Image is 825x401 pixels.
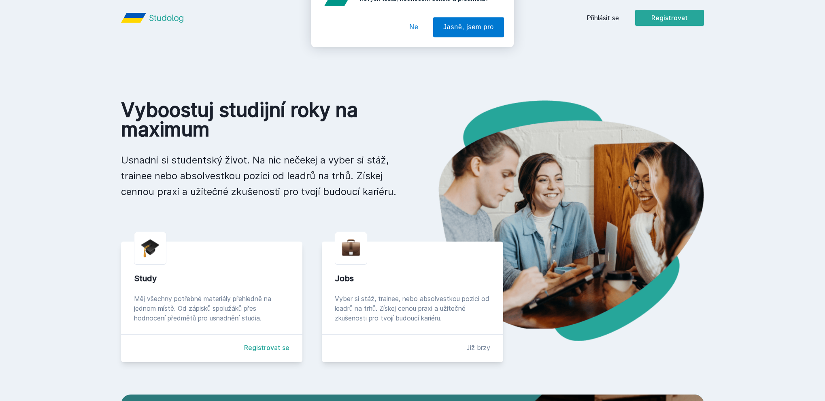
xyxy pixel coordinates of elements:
div: Měj všechny potřebné materiály přehledně na jednom místě. Od zápisků spolužáků přes hodnocení pře... [134,294,289,323]
a: Registrovat se [244,343,289,352]
div: Study [134,273,289,284]
img: graduation-cap.png [141,239,159,258]
div: Již brzy [466,343,490,352]
div: Jobs [335,273,490,284]
h1: Vyboostuj studijní roky na maximum [121,100,400,139]
button: Ne [400,42,429,62]
button: Jasně, jsem pro [433,42,504,62]
div: [PERSON_NAME] dostávat tipy ohledně studia, nových testů, hodnocení učitelů a předmětů? [353,10,504,28]
div: Vyber si stáž, trainee, nebo absolvestkou pozici od leadrů na trhů. Získej cenou praxi a užitečné... [335,294,490,323]
img: briefcase.png [342,237,360,258]
img: hero.png [412,100,704,341]
img: notification icon [321,10,353,42]
p: Usnadni si studentský život. Na nic nečekej a vyber si stáž, trainee nebo absolvestkou pozici od ... [121,152,400,199]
